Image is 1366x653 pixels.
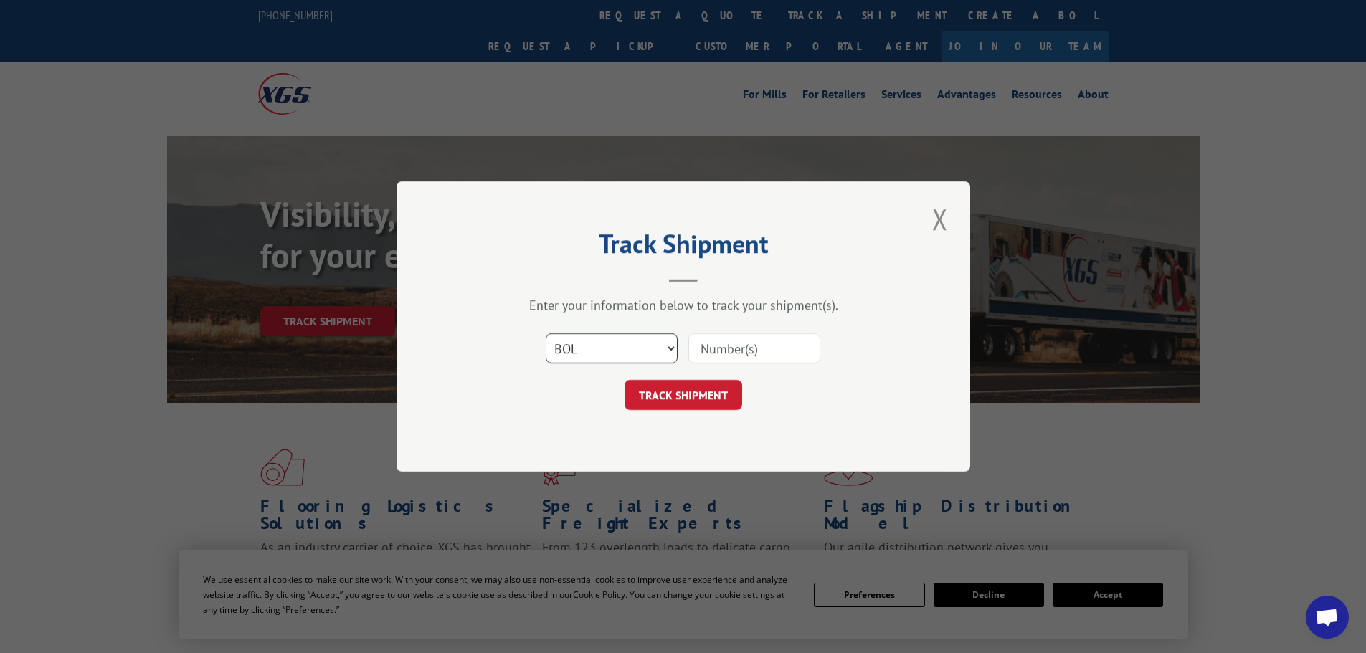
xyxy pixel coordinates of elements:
h2: Track Shipment [468,234,898,261]
button: TRACK SHIPMENT [625,380,742,410]
div: Enter your information below to track your shipment(s). [468,297,898,313]
input: Number(s) [688,333,820,363]
button: Close modal [928,199,952,239]
a: Open chat [1306,596,1349,639]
